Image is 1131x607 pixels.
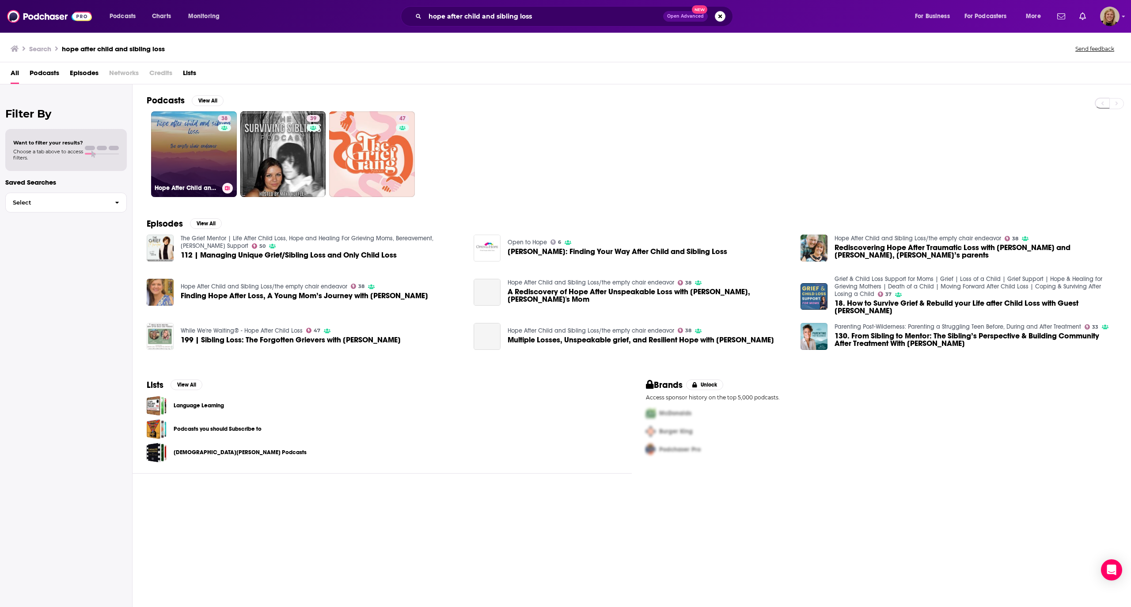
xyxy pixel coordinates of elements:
a: Rediscovering Hope After Traumatic Loss with Dave and Laura Diehl, Rebecca’s parents [835,244,1117,259]
a: 37 [878,292,892,297]
img: 130. From Sibling to Mentor: The Sibling’s Perspective & Building Community After Treatment With ... [801,323,827,350]
p: Saved Searches [5,178,127,186]
a: Grief & Child Loss Support for Moms | Grief | Loss of a Child | Grief Support | Hope & Healing fo... [835,275,1102,298]
a: 39 [240,111,326,197]
a: A Rediscovery of Hope After Unspeakable Loss with Yolanda Martinez, David's Mom [508,288,790,303]
h2: Lists [147,379,163,391]
a: 6 [550,239,562,245]
span: Rediscovering Hope After Traumatic Loss with [PERSON_NAME] and [PERSON_NAME], [PERSON_NAME]’s par... [835,244,1117,259]
a: Multiple Losses, Unspeakable grief, and Resilient Hope with Betty Ringeisen [474,323,501,350]
span: More [1026,10,1041,23]
a: A Rediscovery of Hope After Unspeakable Loss with Yolanda Martinez, David's Mom [474,279,501,306]
a: Language Learning [147,396,167,416]
span: 199 | Sibling Loss: The Forgotten Grievers with [PERSON_NAME] [181,336,401,344]
a: 47 [396,115,409,122]
span: 33 [1092,325,1098,329]
img: User Profile [1100,7,1120,26]
button: open menu [182,9,231,23]
button: View All [171,379,202,390]
button: open menu [959,9,1020,23]
button: open menu [103,9,147,23]
img: First Pro Logo [642,404,659,422]
a: 50 [252,243,266,249]
span: [PERSON_NAME]: Finding Your Way After Child and Sibling Loss [508,248,727,255]
button: open menu [909,9,961,23]
h2: Brands [646,379,683,391]
span: Burger King [659,428,693,435]
a: 39 [307,115,320,122]
span: 6 [558,240,561,244]
a: While We're Waiting® - Hope After Child Loss [181,327,303,334]
button: View All [190,218,222,229]
span: Select [6,200,108,205]
img: Clara Hinton: Finding Your Way After Child and Sibling Loss [474,235,501,262]
a: EpisodesView All [147,218,222,229]
a: Show notifications dropdown [1054,9,1069,24]
img: 18. How to Survive Grief & Rebuild your Life after Child Loss with Guest Angie Hanson [801,283,827,310]
h2: Filter By [5,107,127,120]
span: 38 [685,329,691,333]
a: Christian Geek Podcasts [147,443,167,463]
img: Rediscovering Hope After Traumatic Loss with Dave and Laura Diehl, Rebecca’s parents [801,235,827,262]
span: Open Advanced [667,14,704,19]
img: Finding Hope After Loss, A Young Mom’s Journey with Rachel Maxwell [147,279,174,306]
p: Access sponsor history on the top 5,000 podcasts. [646,394,1117,401]
span: 37 [885,292,892,296]
span: For Business [915,10,950,23]
button: View All [192,95,224,106]
a: Lists [183,66,196,84]
span: 39 [310,114,316,123]
a: Parenting Post-Wilderness: Parenting a Struggling Teen Before, During and After Treatment [835,323,1081,330]
a: 47 [329,111,415,197]
a: 199 | Sibling Loss: The Forgotten Grievers with Bethany Sullivan [181,336,401,344]
a: All [11,66,19,84]
a: Language Learning [174,401,224,410]
button: open menu [1020,9,1052,23]
a: Charts [146,9,176,23]
a: Clara Hinton: Finding Your Way After Child and Sibling Loss [508,248,727,255]
button: Select [5,193,127,212]
a: 112 | Managing Unique Grief/Sibling Loss and Only Child Loss [181,251,397,259]
h2: Podcasts [147,95,185,106]
span: Monitoring [188,10,220,23]
a: 199 | Sibling Loss: The Forgotten Grievers with Bethany Sullivan [147,323,174,350]
a: Finding Hope After Loss, A Young Mom’s Journey with Rachel Maxwell [181,292,428,300]
a: Podcasts [30,66,59,84]
span: Podcasts [110,10,136,23]
a: 130. From Sibling to Mentor: The Sibling’s Perspective & Building Community After Treatment With ... [835,332,1117,347]
span: 38 [358,285,364,288]
h2: Episodes [147,218,183,229]
button: Unlock [686,379,724,390]
div: Search podcasts, credits, & more... [409,6,741,27]
a: 38 [351,284,365,289]
a: Hope After Child and Sibling Loss/the empty chair endeavor [835,235,1001,242]
button: Open AdvancedNew [663,11,708,22]
a: 112 | Managing Unique Grief/Sibling Loss and Only Child Loss [147,235,174,262]
span: New [692,5,708,14]
img: Third Pro Logo [642,440,659,459]
span: 38 [1012,237,1018,241]
span: Finding Hope After Loss, A Young Mom’s Journey with [PERSON_NAME] [181,292,428,300]
div: Open Intercom Messenger [1101,559,1122,580]
a: Episodes [70,66,99,84]
a: Hope After Child and Sibling Loss/the empty chair endeavor [181,283,347,290]
a: PodcastsView All [147,95,224,106]
a: 18. How to Survive Grief & Rebuild your Life after Child Loss with Guest Angie Hanson [835,300,1117,315]
span: A Rediscovery of Hope After Unspeakable Loss with [PERSON_NAME], [PERSON_NAME]'s Mom [508,288,790,303]
a: Podcasts you should Subscribe to [147,419,167,439]
a: Hope After Child and Sibling Loss/the empty chair endeavor [508,327,674,334]
a: 47 [306,328,321,333]
input: Search podcasts, credits, & more... [425,9,663,23]
button: Send feedback [1073,45,1117,53]
a: Hope After Child and Sibling Loss/the empty chair endeavor [508,279,674,286]
a: 38 [678,328,692,333]
a: 38 [678,280,692,285]
span: Choose a tab above to access filters. [13,148,83,161]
